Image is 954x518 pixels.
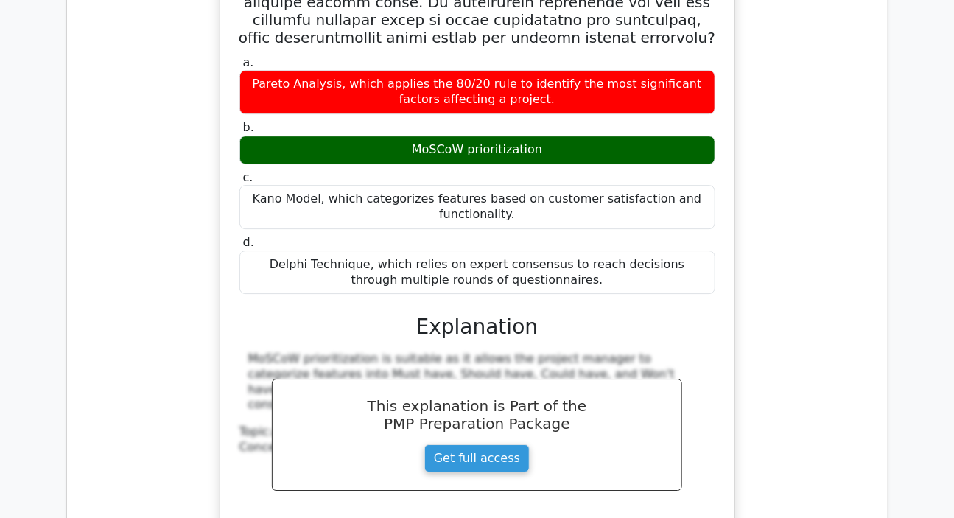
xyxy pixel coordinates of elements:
a: Get full access [424,444,530,472]
div: MoSCoW prioritization [239,136,715,164]
div: Topic: [239,424,715,440]
h3: Explanation [248,315,706,340]
div: MoSCoW prioritization is suitable as it allows the project manager to categorize features into Mu... [248,351,706,413]
span: b. [243,120,254,134]
div: Delphi Technique, which relies on expert consensus to reach decisions through multiple rounds of ... [239,251,715,295]
div: Kano Model, which categorizes features based on customer satisfaction and functionality. [239,185,715,229]
div: Concept: [239,440,715,455]
div: Pareto Analysis, which applies the 80/20 rule to identify the most significant factors affecting ... [239,70,715,114]
span: d. [243,235,254,249]
span: a. [243,55,254,69]
span: c. [243,170,253,184]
